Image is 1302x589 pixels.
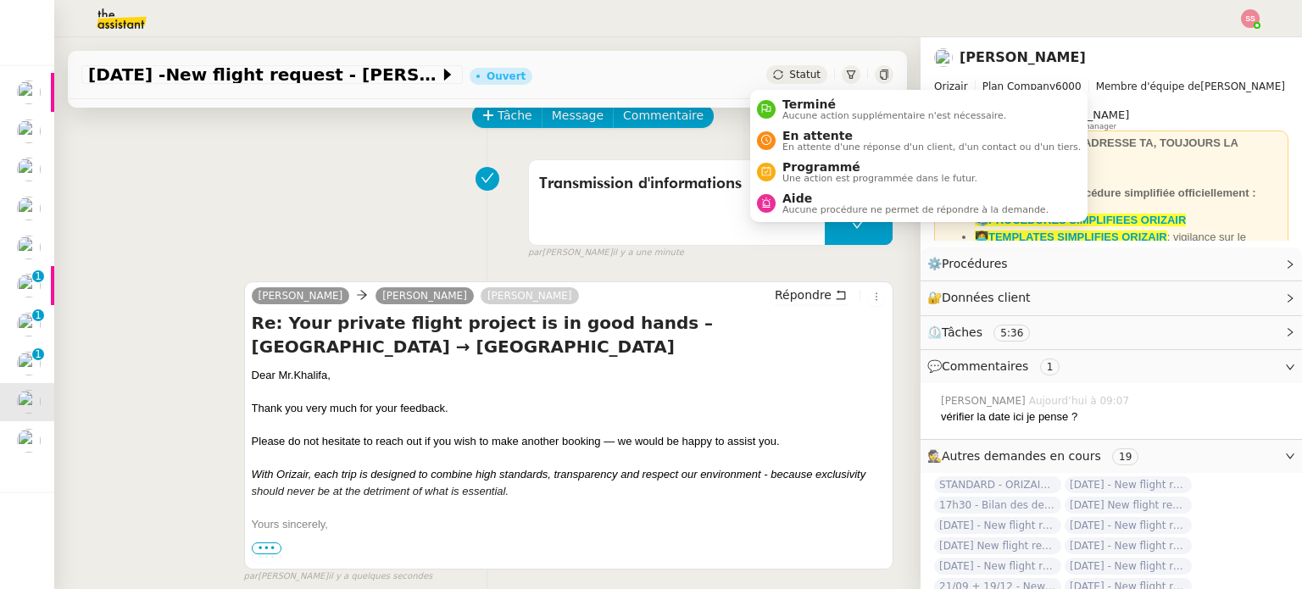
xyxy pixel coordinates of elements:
[993,325,1030,342] nz-tag: 5:36
[17,390,41,414] img: users%2FC9SBsJ0duuaSgpQFj5LgoEX8n0o2%2Favatar%2Fec9d51b8-9413-4189-adfb-7be4d8c96a3c
[782,174,977,183] span: Une action est programmée dans le futur.
[942,257,1008,270] span: Procédures
[934,48,953,67] img: users%2FC9SBsJ0duuaSgpQFj5LgoEX8n0o2%2Favatar%2Fec9d51b8-9413-4189-adfb-7be4d8c96a3c
[17,352,41,375] img: users%2FXPWOVq8PDVf5nBVhDcXguS2COHE3%2Favatar%2F3f89dc26-16aa-490f-9632-b2fdcfc735a1
[244,570,433,584] small: [PERSON_NAME]
[927,254,1015,274] span: ⚙️
[17,236,41,259] img: users%2FW4OQjB9BRtYK2an7yusO0WsYLsD3%2Favatar%2F28027066-518b-424c-8476-65f2e549ac29
[789,69,821,81] span: Statut
[927,449,1145,463] span: 🕵️
[252,288,350,303] a: [PERSON_NAME]
[252,402,448,414] span: Thank you very much for your feedback.
[32,309,44,321] nz-badge-sup: 1
[1096,81,1201,92] span: Membre d'équipe de
[975,229,1282,279] li: : vigilance sur le dashboard utiliser uniquement les templates avec ✈️Orizair pour éviter les con...
[35,309,42,325] p: 1
[941,186,1255,199] strong: ⚠️ 09/07 : on passe à la procédure simplifiée officiellement :
[35,270,42,286] p: 1
[921,281,1302,314] div: 🔐Données client
[782,97,1006,111] span: Terminé
[934,537,1061,554] span: [DATE] New flight request - [PERSON_NAME]
[252,552,282,564] label: •••
[934,558,1061,575] span: [DATE] - New flight request - [PERSON_NAME]
[252,367,886,384] div: Dear Mr.Khalifa,
[782,129,1081,142] span: En attente
[1065,497,1192,514] span: [DATE] New flight request - Pillome [PERSON_NAME]
[942,449,1101,463] span: Autres demandes en cours
[941,408,1288,425] div: vérifier la date ici je pense ?
[528,246,684,260] small: [PERSON_NAME]
[934,497,1061,514] span: 17h30 - Bilan des demandes de la journée : en cours et restant à traiter - 12 septembre 2025
[528,246,542,260] span: par
[17,158,41,181] img: users%2FlDmuo7YqqMXJgzDVJbaES5acHwn1%2Favatar%2F2021.08.31%20Photo%20Erwan%20Piano%20-%20Yellow%2...
[88,66,439,83] span: [DATE] -New flight request - [PERSON_NAME]
[32,270,44,282] nz-badge-sup: 1
[472,104,542,128] button: Tâche
[927,288,1038,308] span: 🔐
[613,104,714,128] button: Commentaire
[769,286,853,304] button: Répondre
[35,348,42,364] p: 1
[328,570,432,584] span: il y a quelques secondes
[17,274,41,297] img: users%2FXPWOVq8PDVf5nBVhDcXguS2COHE3%2Favatar%2F3f89dc26-16aa-490f-9632-b2fdcfc735a1
[921,247,1302,281] div: ⚙️Procédures
[782,192,1049,205] span: Aide
[552,106,604,125] span: Message
[252,518,328,531] span: Yours sincerely,
[1065,476,1192,493] span: [DATE] - New flight request - [PERSON_NAME]
[941,136,1238,166] strong: ❌ NE JAMAIS UTILISER L'ADRESSE TA, TOUJOURS LA ORIZAIR
[960,49,1086,65] a: [PERSON_NAME]
[1065,558,1192,575] span: [DATE] - New flight request - [PERSON_NAME]
[782,142,1081,152] span: En attente d'une réponse d'un client, d'un contact ou d'un tiers.
[927,359,1066,373] span: 💬
[921,440,1302,473] div: 🕵️Autres demandes en cours 19
[17,429,41,453] img: users%2FC9SBsJ0duuaSgpQFj5LgoEX8n0o2%2Favatar%2Fec9d51b8-9413-4189-adfb-7be4d8c96a3c
[376,288,474,303] a: [PERSON_NAME]
[1241,9,1260,28] img: svg
[252,542,282,554] span: •••
[975,231,1167,243] a: 👩‍💻TEMPLATES SIMPLIFIES ORIZAIR
[942,291,1031,304] span: Données client
[775,286,832,303] span: Répondre
[252,311,886,358] h4: Re: Your private flight project is in good hands – [GEOGRAPHIC_DATA] → [GEOGRAPHIC_DATA]
[1112,448,1138,465] nz-tag: 19
[942,359,1028,373] span: Commentaires
[539,171,815,197] span: Transmission d'informations
[941,393,1029,408] span: [PERSON_NAME]
[481,288,579,303] a: [PERSON_NAME]
[782,160,977,174] span: Programmé
[32,348,44,360] nz-badge-sup: 1
[17,313,41,336] img: users%2FCk7ZD5ubFNWivK6gJdIkoi2SB5d2%2Favatar%2F3f84dbb7-4157-4842-a987-fca65a8b7a9a
[542,104,614,128] button: Message
[942,325,982,339] span: Tâches
[982,81,1055,92] span: Plan Company
[1029,393,1132,408] span: Aujourd’hui à 09:07
[782,205,1049,214] span: Aucune procédure ne permet de répondre à la demande.
[934,81,968,92] span: Orizair
[1065,517,1192,534] span: [DATE] - New flight request - [PERSON_NAME]
[17,81,41,104] img: users%2FAXgjBsdPtrYuxuZvIJjRexEdqnq2%2Favatar%2F1599931753966.jpeg
[613,246,684,260] span: il y a une minute
[17,197,41,220] img: users%2FW4OQjB9BRtYK2an7yusO0WsYLsD3%2Favatar%2F28027066-518b-424c-8476-65f2e549ac29
[244,570,259,584] span: par
[1055,81,1082,92] span: 6000
[927,325,1044,339] span: ⏲️
[1040,358,1060,375] nz-tag: 1
[252,468,866,497] em: With Orizair, each trip is designed to combine high standards, transparency and respect our envir...
[498,106,532,125] span: Tâche
[623,106,704,125] span: Commentaire
[782,111,1006,120] span: Aucune action supplémentaire n'est nécessaire.
[934,476,1061,493] span: STANDARD - ORIZAIR - septembre 2025
[17,119,41,143] img: users%2FSoHiyPZ6lTh48rkksBJmVXB4Fxh1%2Favatar%2F784cdfc3-6442-45b8-8ed3-42f1cc9271a4
[921,350,1302,383] div: 💬Commentaires 1
[1065,537,1192,554] span: [DATE] - New flight request - [GEOGRAPHIC_DATA][PERSON_NAME]
[252,435,780,447] span: Please do not hesitate to reach out if you wish to make another booking — we would be happy to as...
[934,517,1061,534] span: [DATE] - New flight request - [PERSON_NAME]
[934,78,1288,95] span: [PERSON_NAME]
[921,316,1302,349] div: ⏲️Tâches 5:36
[487,71,526,81] div: Ouvert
